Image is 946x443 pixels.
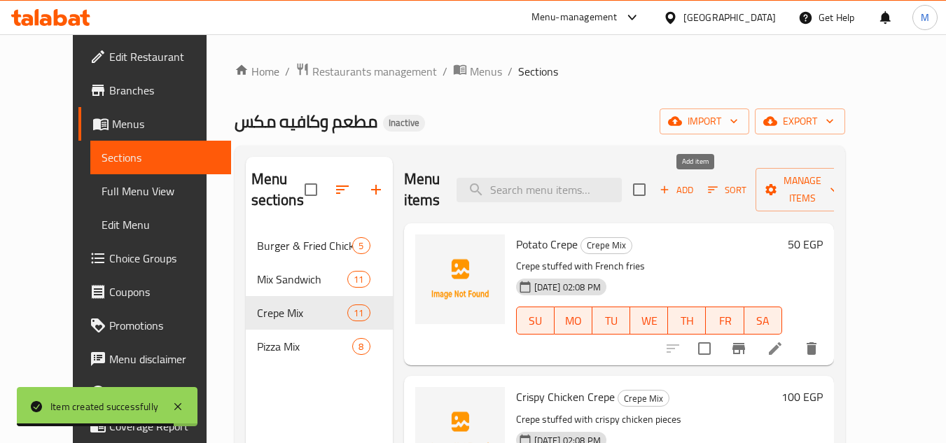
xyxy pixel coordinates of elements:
img: Potato Crepe [415,234,505,324]
a: Choice Groups [78,241,231,275]
span: SA [750,311,777,331]
div: items [352,237,370,254]
h2: Menu items [404,169,440,211]
span: 11 [348,273,369,286]
span: Potato Crepe [516,234,578,255]
button: Add section [359,173,393,206]
span: Edit Menu [102,216,220,233]
button: FR [706,307,744,335]
span: MO [560,311,587,331]
input: search [457,178,622,202]
button: TH [668,307,706,335]
span: Crispy Chicken Crepe [516,386,615,407]
span: Pizza Mix [257,338,353,355]
a: Full Menu View [90,174,231,208]
span: Inactive [383,117,425,129]
span: Manage items [767,172,838,207]
span: Crepe Mix [618,391,669,407]
button: delete [795,332,828,365]
div: [GEOGRAPHIC_DATA] [683,10,776,25]
span: Burger & Fried Chicken [257,237,353,254]
button: TU [592,307,630,335]
div: Crepe Mix11 [246,296,393,330]
span: FR [711,311,738,331]
span: Coverage Report [109,418,220,435]
span: import [671,113,738,130]
a: Menus [453,62,502,80]
div: Inactive [383,115,425,132]
h6: 50 EGP [788,234,823,254]
button: Sort [704,179,750,201]
span: Sort [708,182,746,198]
a: Upsell [78,376,231,409]
div: items [347,271,370,288]
button: Branch-specific-item [722,332,756,365]
nav: breadcrumb [235,62,845,80]
nav: Menu sections [246,223,393,369]
span: Menu disclaimer [109,351,220,367]
li: / [508,63,513,80]
div: Crepe Mix [618,390,669,407]
a: Coupons [78,275,231,309]
li: / [285,63,290,80]
span: 5 [353,239,369,253]
button: SU [516,307,555,335]
div: Mix Sandwich11 [246,262,393,296]
span: Crepe Mix [257,304,348,321]
span: Promotions [109,317,220,334]
span: Upsell [109,384,220,401]
span: Choice Groups [109,250,220,267]
span: Sort items [699,179,756,201]
span: Sort sections [326,173,359,206]
span: [DATE] 02:08 PM [529,281,606,294]
span: SU [522,311,549,331]
button: export [755,108,845,134]
div: Item created successfully [50,399,158,414]
a: Edit Restaurant [78,40,231,73]
a: Home [235,63,279,80]
span: Branches [109,82,220,99]
span: TH [674,311,700,331]
div: Menu-management [531,9,618,26]
span: 8 [353,340,369,353]
span: 11 [348,307,369,320]
button: import [660,108,749,134]
span: TU [598,311,625,331]
span: Add [658,182,695,198]
a: Menus [78,107,231,141]
div: Burger & Fried Chicken5 [246,229,393,262]
a: Edit Menu [90,208,231,241]
a: Coverage Report [78,409,231,443]
span: WE [636,311,662,331]
span: Coupons [109,283,220,300]
button: Manage items [756,168,849,211]
a: Promotions [78,309,231,342]
span: Menus [112,115,220,132]
span: Full Menu View [102,183,220,199]
h2: Menu sections [251,169,305,211]
div: Pizza Mix8 [246,330,393,363]
div: items [347,304,370,321]
span: M [921,10,929,25]
button: Add [654,179,699,201]
a: Menu disclaimer [78,342,231,376]
h6: 100 EGP [781,387,823,407]
a: Branches [78,73,231,107]
p: Crepe stuffed with French fries [516,258,782,275]
span: Select section [625,175,654,204]
span: Sections [102,149,220,166]
span: Menus [470,63,502,80]
a: Sections [90,141,231,174]
p: Crepe stuffed with crispy chicken pieces [516,411,776,428]
span: export [766,113,834,130]
li: / [443,63,447,80]
span: Mix Sandwich [257,271,348,288]
button: WE [630,307,668,335]
div: items [352,338,370,355]
span: Sections [518,63,558,80]
a: Edit menu item [767,340,784,357]
button: MO [555,307,592,335]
